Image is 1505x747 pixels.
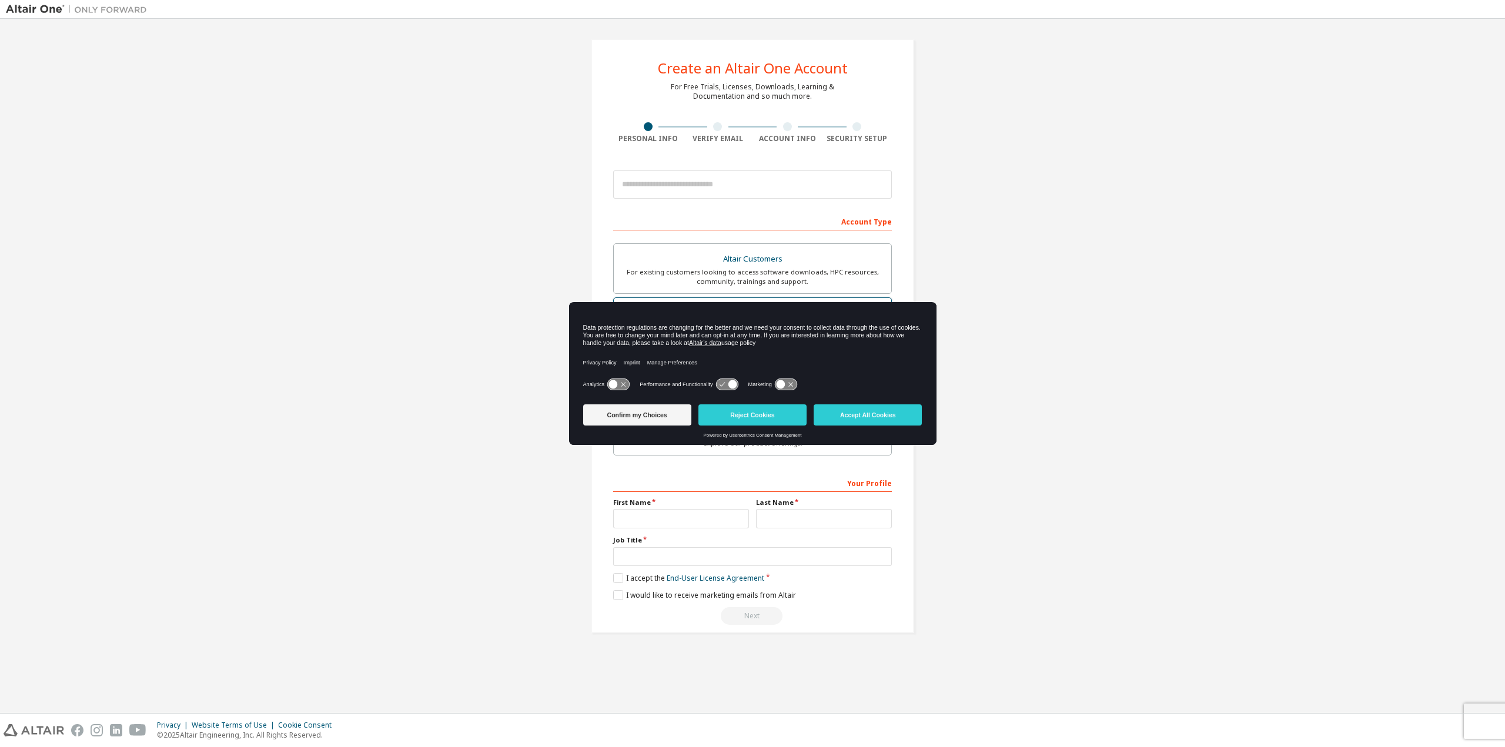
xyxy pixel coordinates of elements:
[671,82,834,101] div: For Free Trials, Licenses, Downloads, Learning & Documentation and so much more.
[613,212,892,230] div: Account Type
[613,498,749,507] label: First Name
[91,724,103,736] img: instagram.svg
[621,251,884,267] div: Altair Customers
[683,134,753,143] div: Verify Email
[822,134,892,143] div: Security Setup
[110,724,122,736] img: linkedin.svg
[752,134,822,143] div: Account Info
[613,535,892,545] label: Job Title
[4,724,64,736] img: altair_logo.svg
[658,61,848,75] div: Create an Altair One Account
[613,590,796,600] label: I would like to receive marketing emails from Altair
[613,473,892,492] div: Your Profile
[129,724,146,736] img: youtube.svg
[621,267,884,286] div: For existing customers looking to access software downloads, HPC resources, community, trainings ...
[278,721,339,730] div: Cookie Consent
[613,573,764,583] label: I accept the
[157,721,192,730] div: Privacy
[6,4,153,15] img: Altair One
[157,730,339,740] p: © 2025 Altair Engineering, Inc. All Rights Reserved.
[613,134,683,143] div: Personal Info
[667,573,764,583] a: End-User License Agreement
[192,721,278,730] div: Website Terms of Use
[756,498,892,507] label: Last Name
[613,607,892,625] div: Read and acccept EULA to continue
[71,724,83,736] img: facebook.svg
